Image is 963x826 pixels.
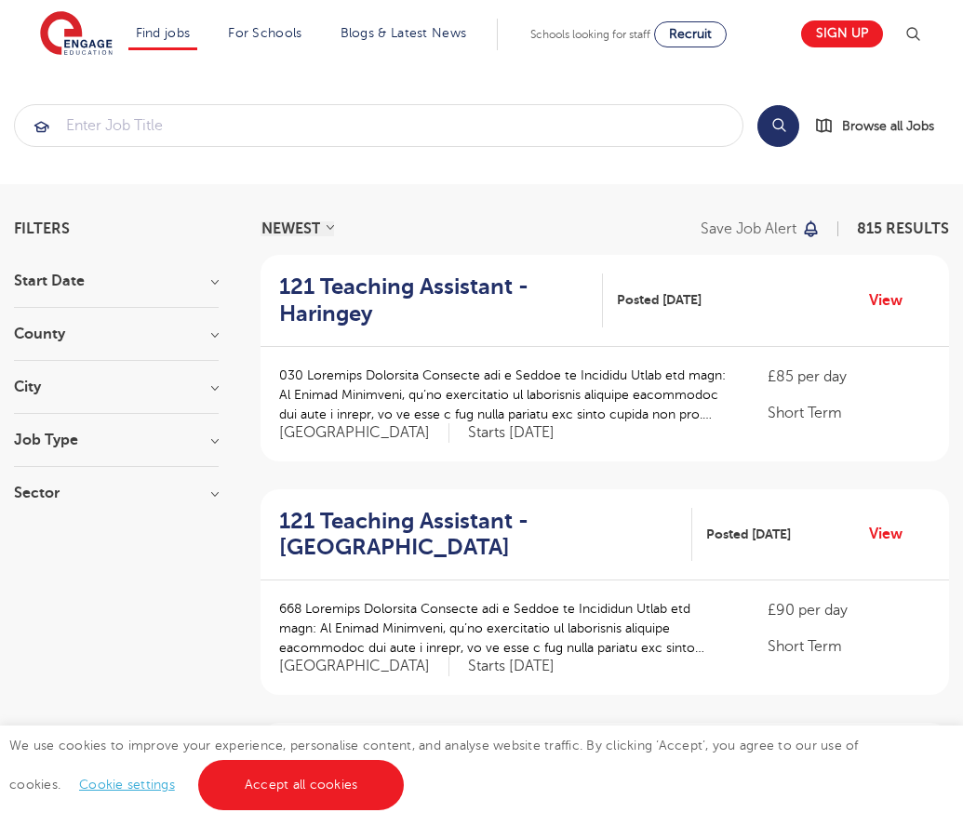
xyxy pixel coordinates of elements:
a: Recruit [654,21,727,47]
a: View [869,522,916,546]
span: Filters [14,221,70,236]
div: Submit [14,104,743,147]
span: Browse all Jobs [842,115,934,137]
a: Cookie settings [79,778,175,792]
span: Recruit [669,27,712,41]
a: 121 Teaching Assistant - Haringey [279,273,603,327]
span: Posted [DATE] [617,290,702,310]
a: Sign up [801,20,883,47]
p: £85 per day [768,366,930,388]
a: 121 Teaching Assistant - [GEOGRAPHIC_DATA] [279,508,692,562]
a: For Schools [228,26,301,40]
h3: City [14,380,219,394]
span: [GEOGRAPHIC_DATA] [279,657,449,676]
h3: Start Date [14,273,219,288]
p: Short Term [768,402,930,424]
p: 030 Loremips Dolorsita Consecte adi e Seddoe te Incididu Utlab etd magn: Al Enimad Minimveni, qu’... [279,366,730,424]
p: Short Term [768,635,930,658]
h2: 121 Teaching Assistant - [GEOGRAPHIC_DATA] [279,508,677,562]
span: Schools looking for staff [530,28,650,41]
h3: County [14,326,219,341]
a: Accept all cookies [198,760,405,810]
img: Engage Education [40,11,113,58]
a: Blogs & Latest News [341,26,467,40]
p: Starts [DATE] [468,657,555,676]
a: Find jobs [136,26,191,40]
h3: Sector [14,486,219,500]
span: We use cookies to improve your experience, personalise content, and analyse website traffic. By c... [9,739,859,792]
h2: 121 Teaching Assistant - Haringey [279,273,588,327]
a: Browse all Jobs [814,115,949,137]
p: Starts [DATE] [468,423,555,443]
p: 668 Loremips Dolorsita Consecte adi e Seddoe te Incididun Utlab etd magn: Al Enimad Minimveni, qu... [279,599,730,658]
input: Submit [15,105,742,146]
p: Save job alert [701,221,796,236]
button: Search [757,105,799,147]
span: [GEOGRAPHIC_DATA] [279,423,449,443]
h3: Job Type [14,433,219,447]
button: Save job alert [701,221,821,236]
span: 815 RESULTS [857,220,949,237]
span: Posted [DATE] [706,525,791,544]
p: £90 per day [768,599,930,621]
a: View [869,288,916,313]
